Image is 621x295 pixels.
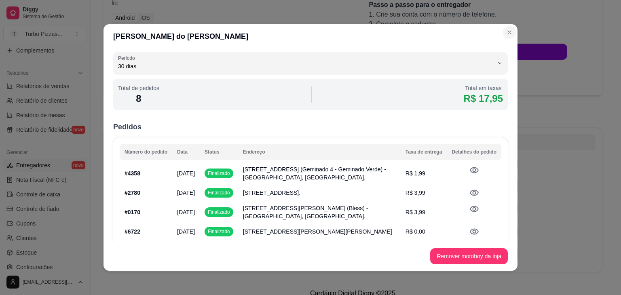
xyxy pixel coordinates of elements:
p: # 6722 [125,228,167,236]
h2: Pedidos [113,121,508,133]
button: Close [503,26,516,39]
th: Status [200,144,238,160]
span: Finalizado [206,228,232,235]
p: R$ 17,95 [464,92,503,105]
span: R$ 3,99 [406,209,425,215]
th: Número do pedido [120,144,172,160]
th: Detalhes do pedido [447,144,501,160]
p: [DATE] [177,208,195,216]
span: [STREET_ADDRESS]. [243,190,300,196]
button: Remover motoboy da loja [430,248,508,264]
label: Período [118,55,137,61]
button: Período30 dias [113,52,508,74]
p: # 2780 [125,189,167,197]
p: [DATE] [177,228,195,236]
span: R$ 1,99 [406,170,425,177]
span: [STREET_ADDRESS][PERSON_NAME] (Bless) - [GEOGRAPHIC_DATA], [GEOGRAPHIC_DATA]. [243,205,368,219]
span: 30 dias [118,62,493,70]
span: R$ 3,99 [406,190,425,196]
p: # 4358 [125,169,167,177]
header: [PERSON_NAME] do [PERSON_NAME] [103,24,517,48]
p: [DATE] [177,189,195,197]
th: Data [172,144,200,160]
th: Taxa de entrega [401,144,447,160]
th: Endereço [238,144,401,160]
span: R$ 0,00 [406,228,425,235]
span: [STREET_ADDRESS][PERSON_NAME][PERSON_NAME] [243,228,392,235]
p: [DATE] [177,169,195,177]
span: Finalizado [206,170,232,177]
p: Total de pedidos [118,84,159,92]
p: 8 [118,92,159,105]
span: Finalizado [206,209,232,215]
span: Finalizado [206,190,232,196]
p: # 0170 [125,208,167,216]
p: Total em taxas [464,84,503,92]
span: [STREET_ADDRESS] (Geminado 4 - Geminado Verde) - [GEOGRAPHIC_DATA], [GEOGRAPHIC_DATA]. [243,166,386,181]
